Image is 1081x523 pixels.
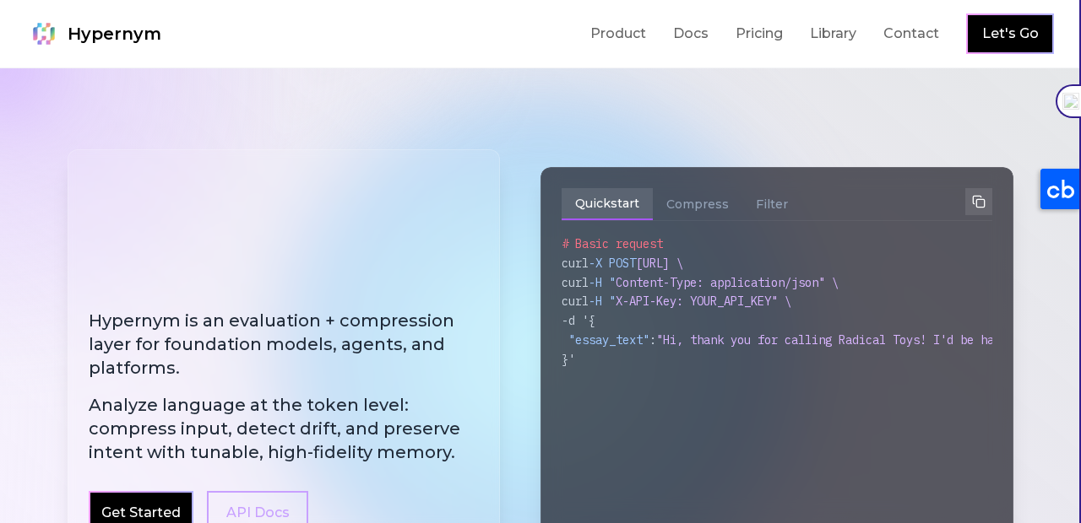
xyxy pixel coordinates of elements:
span: # Basic request [562,236,663,251]
span: X-API-Key: YOUR_API_KEY" \ [616,294,791,309]
a: Library [810,24,856,44]
span: }' [562,352,575,367]
span: curl [562,256,589,271]
a: Let's Go [982,24,1039,44]
span: Hypernym [68,22,161,46]
span: Analyze language at the token level: compress input, detect drift, and preserve intent with tunab... [89,393,479,464]
a: Hypernym [27,17,161,51]
span: curl [562,275,589,290]
a: Product [590,24,646,44]
button: Compress [653,188,742,220]
span: [URL] \ [636,256,683,271]
button: Filter [742,188,801,220]
h2: Hypernym is an evaluation + compression layer for foundation models, agents, and platforms. [89,309,479,464]
span: curl [562,294,589,309]
a: Contact [883,24,939,44]
button: Quickstart [562,188,653,220]
a: Docs [673,24,709,44]
span: -H " [589,275,616,290]
a: Pricing [736,24,783,44]
span: -d '{ [562,313,595,328]
span: -X POST [589,256,636,271]
span: -H " [589,294,616,309]
button: Copy to clipboard [965,188,992,215]
a: Get Started [101,503,181,523]
img: Hypernym Logo [27,17,61,51]
span: "essay_text" [568,332,649,348]
span: : [649,332,656,348]
span: Content-Type: application/json" \ [616,275,839,290]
